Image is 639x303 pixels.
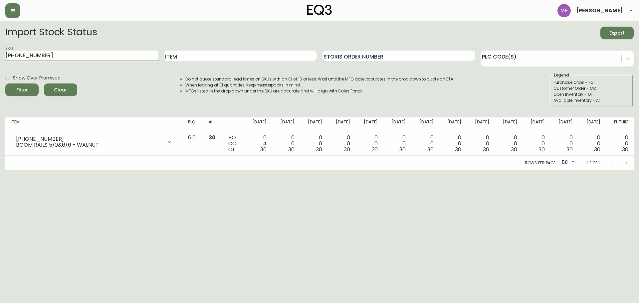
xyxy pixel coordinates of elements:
span: 30 [260,146,267,153]
span: 30 [622,146,628,153]
th: [DATE] [523,117,550,132]
h2: Import Stock Status [5,27,97,39]
span: 30 [455,146,461,153]
span: 30 [511,146,517,153]
span: 30 [288,146,295,153]
span: 30 [344,146,350,153]
th: [DATE] [355,117,383,132]
img: 5fd4d8da6c6af95d0810e1fe9eb9239f [557,4,571,17]
button: Export [600,27,634,39]
legend: Legend [553,72,570,78]
th: [DATE] [495,117,523,132]
li: Do not quote standard lead times on SKUs with an OI of 10 or less. Wait until the MFG date popula... [185,76,454,82]
div: 0 0 [528,135,545,153]
button: Clear [44,83,77,96]
div: [PHONE_NUMBER]BOOM RAILS 5/0&6/6 - WALNUT [11,135,177,149]
div: 0 0 [500,135,517,153]
th: [DATE] [383,117,411,132]
img: logo [307,5,332,15]
p: Rows per page: [525,160,556,166]
th: [DATE] [439,117,467,132]
div: Filter [16,86,28,94]
div: PO CO [228,135,239,153]
th: [DATE] [550,117,578,132]
div: Available Inventory - AI [553,97,629,103]
button: Filter [5,83,39,96]
span: 30 [399,146,406,153]
th: [DATE] [467,117,495,132]
p: 1-1 of 1 [586,160,600,166]
span: 30 [427,146,434,153]
span: 30 [316,146,322,153]
div: Purchase Order - PO [553,79,629,85]
th: [DATE] [300,117,328,132]
span: Export [606,29,628,37]
li: MFGs listed in the drop down under the SKU are accurate and will align with Sales Portal. [185,88,454,94]
div: 0 0 [416,135,434,153]
div: 0 0 [305,135,322,153]
span: 30 [483,146,489,153]
div: 0 0 [611,135,628,153]
span: Show Over Promised [13,75,61,81]
div: 0 0 [333,135,350,153]
span: 30 [566,146,573,153]
th: [DATE] [272,117,300,132]
span: 30 [538,146,545,153]
div: 0 0 [388,135,406,153]
span: 30 [594,146,600,153]
span: [PERSON_NAME] [576,8,623,13]
div: 0 0 [277,135,295,153]
th: PLC [183,117,203,132]
td: 6.0 [183,132,203,156]
th: Future [606,117,634,132]
div: 50 [559,157,576,168]
span: 30 [209,134,216,141]
div: 0 0 [583,135,601,153]
div: [PHONE_NUMBER] [16,136,163,142]
span: 30 [372,146,378,153]
div: 0 4 [249,135,267,153]
div: Customer Order - CO [553,85,629,91]
div: Open Inventory - OI [553,91,629,97]
div: 0 0 [361,135,378,153]
div: BOOM RAILS 5/0&6/6 - WALNUT [16,142,163,148]
div: 0 0 [555,135,573,153]
th: [DATE] [327,117,355,132]
li: When looking at OI quantities, keep masterpacks in mind. [185,82,454,88]
div: 0 0 [444,135,462,153]
th: AI [203,117,223,132]
div: 0 0 [472,135,489,153]
th: Item [5,117,183,132]
th: [DATE] [411,117,439,132]
th: [DATE] [578,117,606,132]
span: Clear [49,86,72,94]
span: OI [228,146,234,153]
th: [DATE] [244,117,272,132]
